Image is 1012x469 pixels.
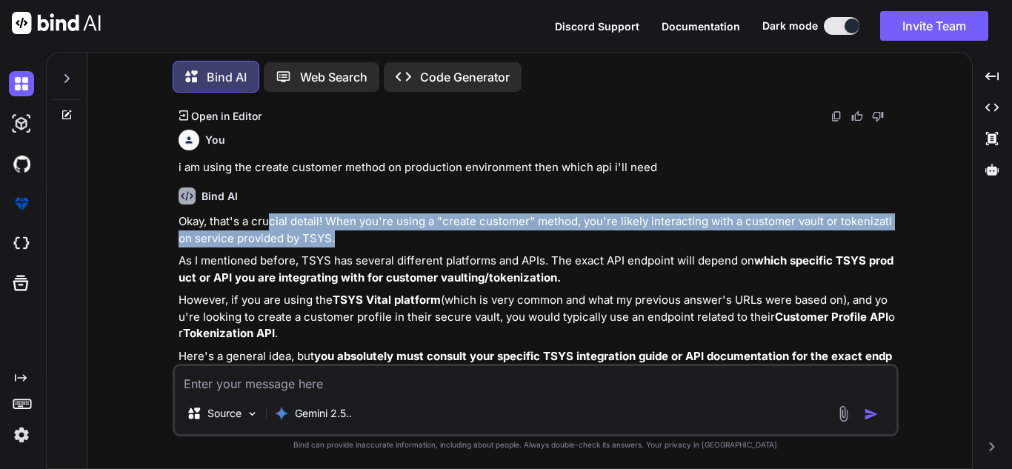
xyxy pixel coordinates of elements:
[179,253,896,286] p: As I mentioned before, TSYS has several different platforms and APIs. The exact API endpoint will...
[9,151,34,176] img: githubDark
[333,293,441,307] strong: TSYS Vital platform
[179,349,892,380] strong: you absolutely must consult your specific TSYS integration guide or API documentation for the exa...
[9,71,34,96] img: darkChat
[555,20,639,33] span: Discord Support
[9,422,34,448] img: settings
[274,406,289,421] img: Gemini 2.5 flash
[179,253,893,285] strong: which specific TSYS product or API you are integrating with for customer vaulting/tokenization.
[179,292,896,342] p: However, if you are using the (which is very common and what my previous answer's URLs were based...
[300,68,367,86] p: Web Search
[12,12,101,34] img: Bind AI
[173,439,899,450] p: Bind can provide inaccurate information, including about people. Always double-check its answers....
[662,20,740,33] span: Documentation
[835,405,852,422] img: attachment
[183,326,275,340] strong: Tokenization API
[864,407,879,422] img: icon
[9,191,34,216] img: premium
[295,406,352,421] p: Gemini 2.5..
[179,159,896,176] p: i am using the create customer method on production environment then which api i'll need
[420,68,510,86] p: Code Generator
[830,110,842,122] img: copy
[872,110,884,122] img: dislike
[9,231,34,256] img: cloudideIcon
[207,406,242,421] p: Source
[205,133,225,147] h6: You
[851,110,863,122] img: like
[880,11,988,41] button: Invite Team
[775,310,888,324] strong: Customer Profile API
[246,408,259,420] img: Pick Models
[207,68,247,86] p: Bind AI
[9,111,34,136] img: darkAi-studio
[179,213,896,247] p: Okay, that's a crucial detail! When you're using a "create customer" method, you're likely intera...
[762,19,818,33] span: Dark mode
[662,19,740,34] button: Documentation
[202,189,238,204] h6: Bind AI
[555,19,639,34] button: Discord Support
[179,348,896,382] p: Here's a general idea, but
[191,109,262,124] p: Open in Editor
